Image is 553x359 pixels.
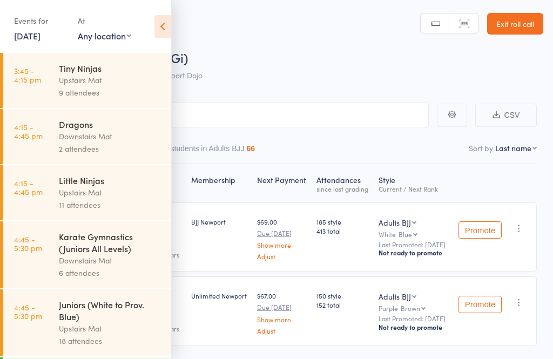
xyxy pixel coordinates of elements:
div: since last grading [316,185,370,192]
div: At [78,12,131,30]
div: Karate Gymnastics (Juniors All Levels) [59,231,162,254]
small: Due [DATE] [257,229,308,237]
div: Blue [399,231,412,238]
div: Adults BJJ [379,217,411,228]
div: Not ready to promote [379,323,448,331]
div: $67.00 [257,291,308,334]
span: 152 total [316,300,370,309]
div: Next Payment [253,169,312,198]
time: 4:45 - 5:30 pm [14,235,42,252]
time: 4:15 - 4:45 pm [14,123,43,140]
div: Tiny Ninjas [59,62,162,74]
a: 4:45 -5:30 pmJuniors (White to Prov. Blue)Upstairs Mat18 attendees [3,289,171,356]
a: Adjust [257,327,308,334]
div: Events for [14,12,67,30]
div: Little Ninjas [59,174,162,186]
a: Adjust [257,253,308,260]
div: Downstairs Mat [59,254,162,267]
a: [DATE] [14,30,41,42]
div: Dragons [59,118,162,130]
div: Upstairs Mat [59,322,162,335]
small: Last Promoted: [DATE] [379,241,448,248]
div: Downstairs Mat [59,130,162,143]
div: 9 attendees [59,86,162,99]
a: 4:15 -4:45 pmLittle NinjasUpstairs Mat11 attendees [3,165,171,220]
div: Purple [379,304,448,311]
div: 6 attendees [59,267,162,279]
span: 150 style [316,291,370,300]
div: 2 attendees [59,143,162,155]
div: Last name [495,143,531,153]
label: Sort by [469,143,493,153]
small: Last Promoted: [DATE] [379,315,448,322]
div: Atten­dances [312,169,374,198]
time: 4:15 - 4:45 pm [14,179,43,196]
div: Any location [78,30,131,42]
div: Membership [187,169,253,198]
a: Show more [257,316,308,323]
a: 4:15 -4:45 pmDragonsDownstairs Mat2 attendees [3,109,171,164]
time: 3:45 - 4:15 pm [14,66,41,84]
button: Promote [458,221,502,239]
div: Juniors (White to Prov. Blue) [59,299,162,322]
div: Upstairs Mat [59,186,162,199]
div: Current / Next Rank [379,185,448,192]
time: 4:45 - 5:30 pm [14,303,42,320]
div: Style [374,169,452,198]
a: 4:45 -5:30 pmKarate Gymnastics (Juniors All Levels)Downstairs Mat6 attendees [3,221,171,288]
a: Show more [257,241,308,248]
span: Newport Dojo [155,70,203,80]
a: Exit roll call [487,13,543,35]
div: BJJ Newport [191,217,248,226]
span: 185 style [316,217,370,226]
div: 18 attendees [59,335,162,347]
div: 66 [247,144,255,153]
a: 3:45 -4:15 pmTiny NinjasUpstairs Mat9 attendees [3,53,171,108]
button: CSV [475,104,537,127]
div: Upstairs Mat [59,74,162,86]
div: $69.00 [257,217,308,260]
button: Other students in Adults BJJ66 [150,139,255,164]
small: Due [DATE] [257,303,308,311]
div: Brown [401,304,420,311]
div: White [379,231,448,238]
div: Not ready to promote [379,248,448,257]
input: Search by name [16,103,429,127]
div: Adults BJJ [379,291,411,302]
div: Unlimited Newport [191,291,248,300]
div: 11 attendees [59,199,162,211]
span: 413 total [316,226,370,235]
button: Promote [458,296,502,313]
